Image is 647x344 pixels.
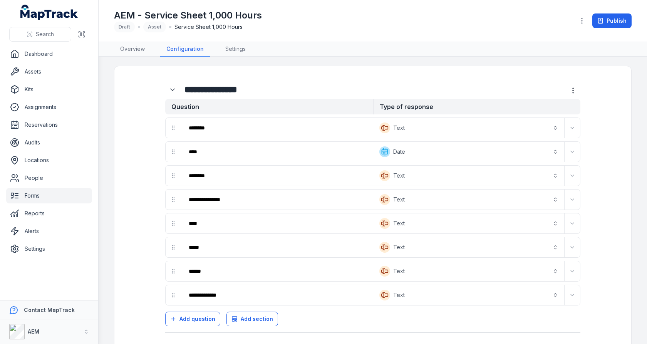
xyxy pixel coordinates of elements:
[166,216,181,231] div: drag
[6,153,92,168] a: Locations
[170,173,176,179] svg: drag
[6,223,92,239] a: Alerts
[566,122,578,134] button: Expand
[114,9,262,22] h1: AEM - Service Sheet 1,000 Hours
[165,312,220,326] button: Add question
[166,263,181,279] div: drag
[170,149,176,155] svg: drag
[183,263,371,280] div: :rk1:-form-item-label
[166,120,181,136] div: drag
[170,196,176,203] svg: drag
[166,168,181,183] div: drag
[166,240,181,255] div: drag
[28,328,39,335] strong: AEM
[6,46,92,62] a: Dashboard
[143,22,166,32] div: Asset
[174,23,243,31] span: Service Sheet 1,000 Hours
[375,239,563,256] button: Text
[6,82,92,97] a: Kits
[165,82,180,97] button: Expand
[241,315,273,323] span: Add section
[183,143,371,160] div: :rj3:-form-item-label
[6,206,92,221] a: Reports
[36,30,54,38] span: Search
[375,119,563,136] button: Text
[160,42,210,57] a: Configuration
[165,82,181,97] div: :ril:-form-item-label
[170,292,176,298] svg: drag
[183,215,371,232] div: :rjl:-form-item-label
[375,263,563,280] button: Text
[6,135,92,150] a: Audits
[566,241,578,253] button: Expand
[6,117,92,133] a: Reservations
[9,27,71,42] button: Search
[114,42,151,57] a: Overview
[566,265,578,277] button: Expand
[166,287,181,303] div: drag
[183,239,371,256] div: :rjr:-form-item-label
[166,192,181,207] div: drag
[179,315,215,323] span: Add question
[24,307,75,313] strong: Contact MapTrack
[566,169,578,182] button: Expand
[170,268,176,274] svg: drag
[375,215,563,232] button: Text
[566,289,578,301] button: Expand
[375,143,563,160] button: Date
[592,13,632,28] button: Publish
[566,217,578,230] button: Expand
[226,312,278,326] button: Add section
[566,83,580,98] button: more-detail
[20,5,78,20] a: MapTrack
[170,125,176,131] svg: drag
[6,188,92,203] a: Forms
[170,220,176,227] svg: drag
[170,244,176,250] svg: drag
[375,167,563,184] button: Text
[6,241,92,257] a: Settings
[166,144,181,159] div: drag
[183,287,371,304] div: :rk7:-form-item-label
[375,287,563,304] button: Text
[183,119,371,136] div: :rit:-form-item-label
[165,99,373,114] strong: Question
[566,193,578,206] button: Expand
[183,191,371,208] div: :rjf:-form-item-label
[375,191,563,208] button: Text
[114,22,135,32] div: Draft
[6,64,92,79] a: Assets
[6,99,92,115] a: Assignments
[183,167,371,184] div: :rj9:-form-item-label
[373,99,580,114] strong: Type of response
[566,146,578,158] button: Expand
[6,170,92,186] a: People
[219,42,252,57] a: Settings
